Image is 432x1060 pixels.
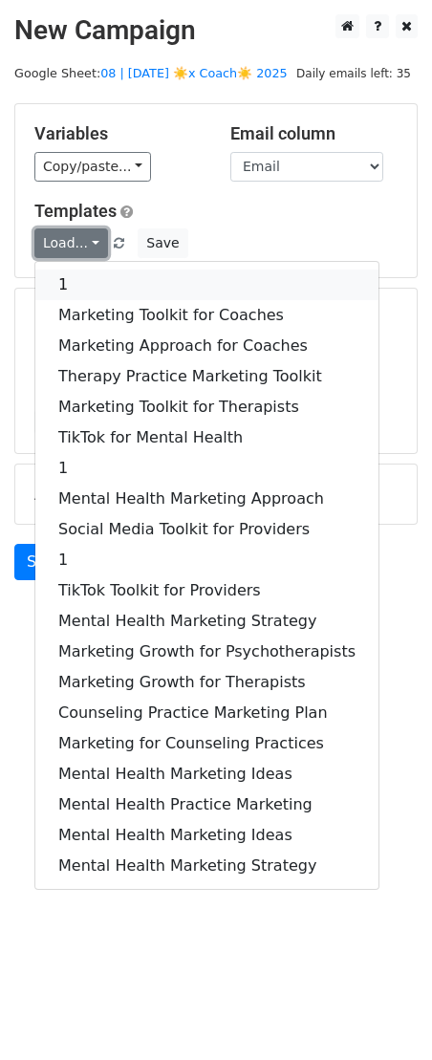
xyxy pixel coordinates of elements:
[35,453,378,484] a: 1
[35,331,378,361] a: Marketing Approach for Coaches
[35,575,378,606] a: TikTok Toolkit for Providers
[100,66,288,80] a: 08 | [DATE] ☀️x Coach☀️ 2025
[14,544,77,580] a: Send
[35,606,378,637] a: Mental Health Marketing Strategy
[34,228,108,258] a: Load...
[35,484,378,514] a: Mental Health Marketing Approach
[35,361,378,392] a: Therapy Practice Marketing Toolkit
[35,728,378,759] a: Marketing for Counseling Practices
[35,270,378,300] a: 1
[34,123,202,144] h5: Variables
[35,422,378,453] a: TikTok for Mental Health
[14,14,418,47] h2: New Campaign
[35,667,378,698] a: Marketing Growth for Therapists
[14,66,288,80] small: Google Sheet:
[35,514,378,545] a: Social Media Toolkit for Providers
[35,300,378,331] a: Marketing Toolkit for Coaches
[34,152,151,182] a: Copy/paste...
[35,698,378,728] a: Counseling Practice Marketing Plan
[290,63,418,84] span: Daily emails left: 35
[35,790,378,820] a: Mental Health Practice Marketing
[35,759,378,790] a: Mental Health Marketing Ideas
[35,637,378,667] a: Marketing Growth for Psychotherapists
[34,201,117,221] a: Templates
[138,228,187,258] button: Save
[35,545,378,575] a: 1
[35,820,378,851] a: Mental Health Marketing Ideas
[35,851,378,881] a: Mental Health Marketing Strategy
[336,968,432,1060] iframe: Chat Widget
[230,123,398,144] h5: Email column
[290,66,418,80] a: Daily emails left: 35
[35,392,378,422] a: Marketing Toolkit for Therapists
